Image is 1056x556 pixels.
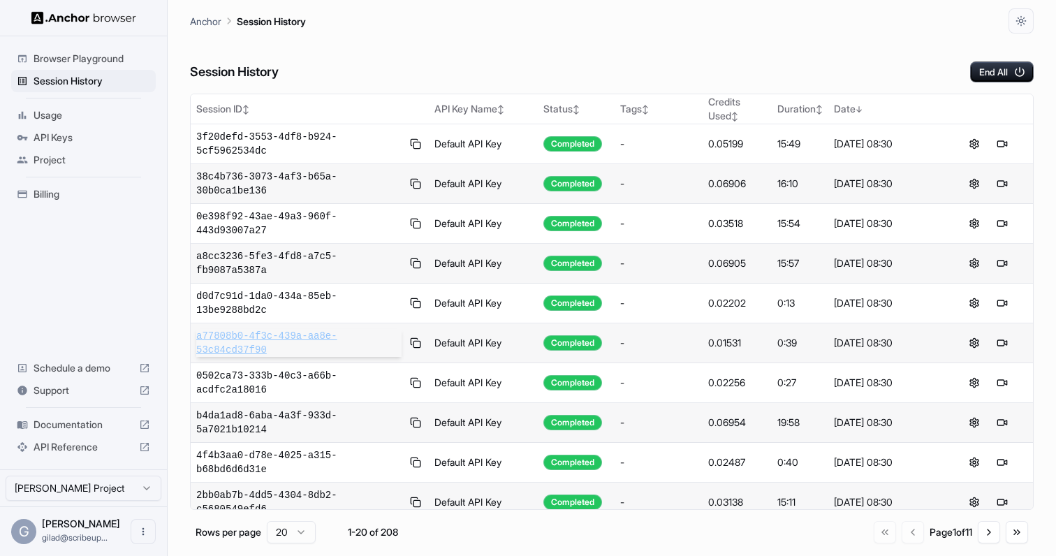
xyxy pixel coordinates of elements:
[777,137,823,151] div: 15:49
[34,74,150,88] span: Session History
[34,153,150,167] span: Project
[816,104,823,115] span: ↕
[31,11,136,24] img: Anchor Logo
[11,47,156,70] div: Browser Playground
[11,436,156,458] div: API Reference
[338,525,408,539] div: 1-20 of 208
[237,14,306,29] p: Session History
[11,519,36,544] div: G
[34,108,150,122] span: Usage
[34,187,150,201] span: Billing
[834,296,938,310] div: [DATE] 08:30
[834,455,938,469] div: [DATE] 08:30
[620,376,698,390] div: -
[190,14,221,29] p: Anchor
[642,104,649,115] span: ↕
[196,210,402,237] span: 0e398f92-43ae-49a3-960f-443d93007a27
[834,336,938,350] div: [DATE] 08:30
[190,13,306,29] nav: breadcrumb
[708,95,766,123] div: Credits Used
[34,383,133,397] span: Support
[429,124,538,164] td: Default API Key
[429,244,538,284] td: Default API Key
[11,70,156,92] div: Session History
[34,131,150,145] span: API Keys
[543,455,602,470] div: Completed
[196,102,423,116] div: Session ID
[777,296,823,310] div: 0:13
[834,376,938,390] div: [DATE] 08:30
[429,403,538,443] td: Default API Key
[196,409,402,437] span: b4da1ad8-6aba-4a3f-933d-5a7021b10214
[777,416,823,430] div: 19:58
[434,102,532,116] div: API Key Name
[196,525,261,539] p: Rows per page
[34,361,133,375] span: Schedule a demo
[834,495,938,509] div: [DATE] 08:30
[543,216,602,231] div: Completed
[573,104,580,115] span: ↕
[708,455,766,469] div: 0.02487
[708,296,766,310] div: 0.02202
[196,130,402,158] span: 3f20defd-3553-4df8-b924-5cf5962534dc
[834,256,938,270] div: [DATE] 08:30
[834,137,938,151] div: [DATE] 08:30
[11,357,156,379] div: Schedule a demo
[543,415,602,430] div: Completed
[242,104,249,115] span: ↕
[708,137,766,151] div: 0.05199
[708,416,766,430] div: 0.06954
[543,295,602,311] div: Completed
[708,376,766,390] div: 0.02256
[777,177,823,191] div: 16:10
[429,363,538,403] td: Default API Key
[777,376,823,390] div: 0:27
[777,256,823,270] div: 15:57
[42,532,108,543] span: gilad@scribeup.io
[42,518,120,529] span: Gilad Spitzer
[196,329,402,357] span: a77808b0-4f3c-439a-aa8e-53c84cd37f90
[34,418,133,432] span: Documentation
[708,177,766,191] div: 0.06906
[708,256,766,270] div: 0.06905
[834,416,938,430] div: [DATE] 08:30
[708,336,766,350] div: 0.01531
[543,495,602,510] div: Completed
[543,136,602,152] div: Completed
[777,455,823,469] div: 0:40
[429,323,538,363] td: Default API Key
[196,488,402,516] span: 2bb0ab7b-4dd5-4304-8db2-c5680549efd6
[620,137,698,151] div: -
[620,217,698,231] div: -
[196,448,402,476] span: 4f4b3aa0-d78e-4025-a315-b68bd6d6d31e
[620,416,698,430] div: -
[777,495,823,509] div: 15:11
[620,336,698,350] div: -
[777,102,823,116] div: Duration
[543,335,602,351] div: Completed
[34,52,150,66] span: Browser Playground
[11,414,156,436] div: Documentation
[834,177,938,191] div: [DATE] 08:30
[777,217,823,231] div: 15:54
[856,104,863,115] span: ↓
[620,296,698,310] div: -
[930,525,972,539] div: Page 1 of 11
[731,111,738,122] span: ↕
[196,249,402,277] span: a8cc3236-5fe3-4fd8-a7c5-fb9087a5387a
[970,61,1034,82] button: End All
[708,217,766,231] div: 0.03518
[429,284,538,323] td: Default API Key
[11,149,156,171] div: Project
[429,483,538,522] td: Default API Key
[429,443,538,483] td: Default API Key
[777,336,823,350] div: 0:39
[196,369,402,397] span: 0502ca73-333b-40c3-a66b-acdfc2a18016
[620,177,698,191] div: -
[196,289,402,317] span: d0d7c91d-1da0-434a-85eb-13be9288bd2c
[497,104,504,115] span: ↕
[11,183,156,205] div: Billing
[543,375,602,390] div: Completed
[543,256,602,271] div: Completed
[11,104,156,126] div: Usage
